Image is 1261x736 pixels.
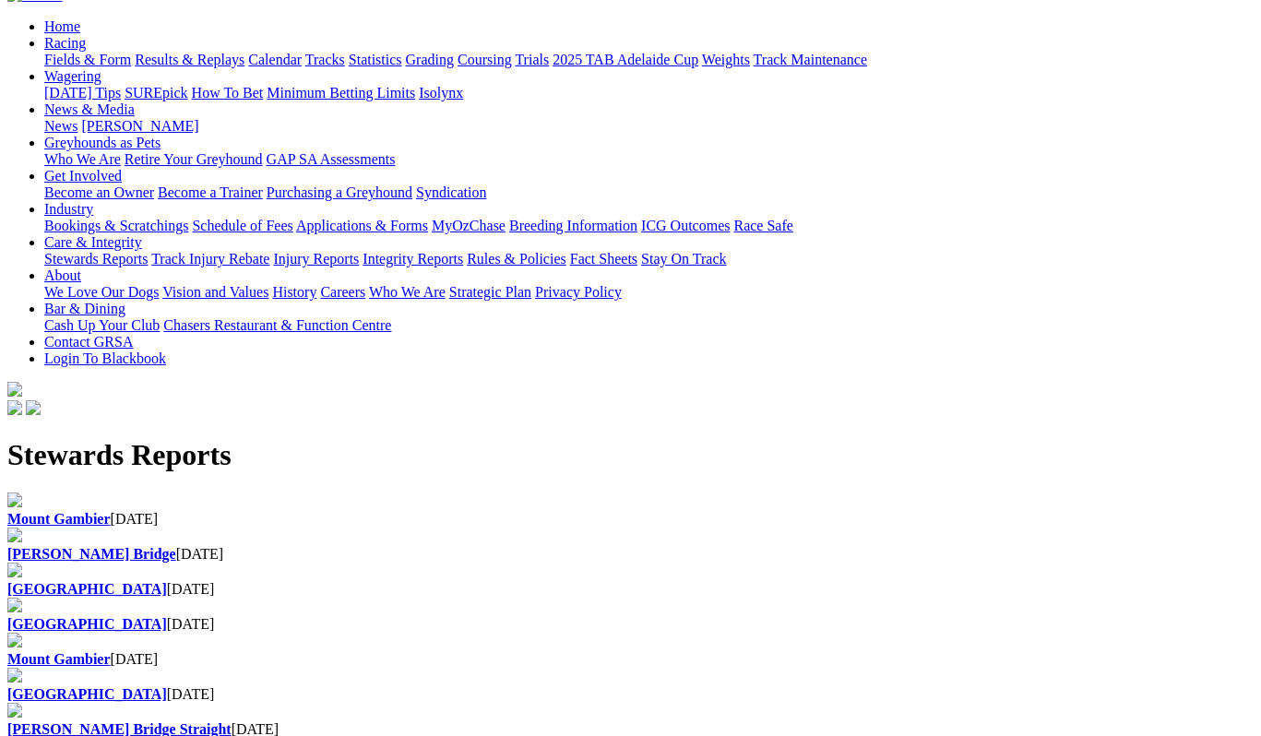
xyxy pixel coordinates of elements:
[7,400,22,415] img: facebook.svg
[7,546,1254,563] div: [DATE]
[7,528,22,542] img: file-red.svg
[44,350,166,366] a: Login To Blackbook
[7,511,1254,528] div: [DATE]
[449,284,531,300] a: Strategic Plan
[7,668,22,683] img: file-red.svg
[44,151,1254,168] div: Greyhounds as Pets
[44,151,121,167] a: Who We Are
[44,218,188,233] a: Bookings & Scratchings
[163,317,391,333] a: Chasers Restaurant & Function Centre
[349,52,402,67] a: Statistics
[296,218,428,233] a: Applications & Forms
[7,633,22,647] img: file-red.svg
[320,284,365,300] a: Careers
[158,184,263,200] a: Become a Trainer
[7,382,22,397] img: logo-grsa-white.png
[641,218,730,233] a: ICG Outcomes
[416,184,486,200] a: Syndication
[192,218,292,233] a: Schedule of Fees
[44,85,121,101] a: [DATE] Tips
[44,68,101,84] a: Wagering
[44,284,1254,301] div: About
[26,400,41,415] img: twitter.svg
[272,284,316,300] a: History
[7,651,1254,668] div: [DATE]
[267,184,412,200] a: Purchasing a Greyhound
[44,234,142,250] a: Care & Integrity
[553,52,698,67] a: 2025 TAB Adelaide Cup
[162,284,268,300] a: Vision and Values
[754,52,867,67] a: Track Maintenance
[44,85,1254,101] div: Wagering
[733,218,792,233] a: Race Safe
[515,52,549,67] a: Trials
[44,118,77,134] a: News
[7,546,176,562] a: [PERSON_NAME] Bridge
[641,251,726,267] a: Stay On Track
[7,511,111,527] a: Mount Gambier
[44,334,133,350] a: Contact GRSA
[7,598,22,612] img: file-red.svg
[44,201,93,217] a: Industry
[432,218,506,233] a: MyOzChase
[7,581,1254,598] div: [DATE]
[44,135,161,150] a: Greyhounds as Pets
[305,52,345,67] a: Tracks
[467,251,566,267] a: Rules & Policies
[151,251,269,267] a: Track Injury Rebate
[702,52,750,67] a: Weights
[248,52,302,67] a: Calendar
[7,563,22,577] img: file-red.svg
[44,251,148,267] a: Stewards Reports
[44,317,160,333] a: Cash Up Your Club
[44,301,125,316] a: Bar & Dining
[125,85,187,101] a: SUREpick
[7,686,1254,703] div: [DATE]
[369,284,446,300] a: Who We Are
[44,251,1254,267] div: Care & Integrity
[44,267,81,283] a: About
[7,493,22,507] img: file-red.svg
[135,52,244,67] a: Results & Replays
[44,52,1254,68] div: Racing
[44,52,131,67] a: Fields & Form
[458,52,512,67] a: Coursing
[535,284,622,300] a: Privacy Policy
[7,616,1254,633] div: [DATE]
[44,284,159,300] a: We Love Our Dogs
[192,85,264,101] a: How To Bet
[267,85,415,101] a: Minimum Betting Limits
[44,184,154,200] a: Become an Owner
[7,438,1254,472] h1: Stewards Reports
[363,251,463,267] a: Integrity Reports
[44,101,135,117] a: News & Media
[419,85,463,101] a: Isolynx
[44,218,1254,234] div: Industry
[570,251,637,267] a: Fact Sheets
[7,651,111,667] a: Mount Gambier
[81,118,198,134] a: [PERSON_NAME]
[44,317,1254,334] div: Bar & Dining
[44,35,86,51] a: Racing
[273,251,359,267] a: Injury Reports
[7,686,167,702] a: [GEOGRAPHIC_DATA]
[406,52,454,67] a: Grading
[44,168,122,184] a: Get Involved
[7,581,167,597] a: [GEOGRAPHIC_DATA]
[267,151,396,167] a: GAP SA Assessments
[44,18,80,34] a: Home
[509,218,637,233] a: Breeding Information
[44,118,1254,135] div: News & Media
[7,616,167,632] a: [GEOGRAPHIC_DATA]
[44,184,1254,201] div: Get Involved
[7,703,22,718] img: file-red.svg
[125,151,263,167] a: Retire Your Greyhound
